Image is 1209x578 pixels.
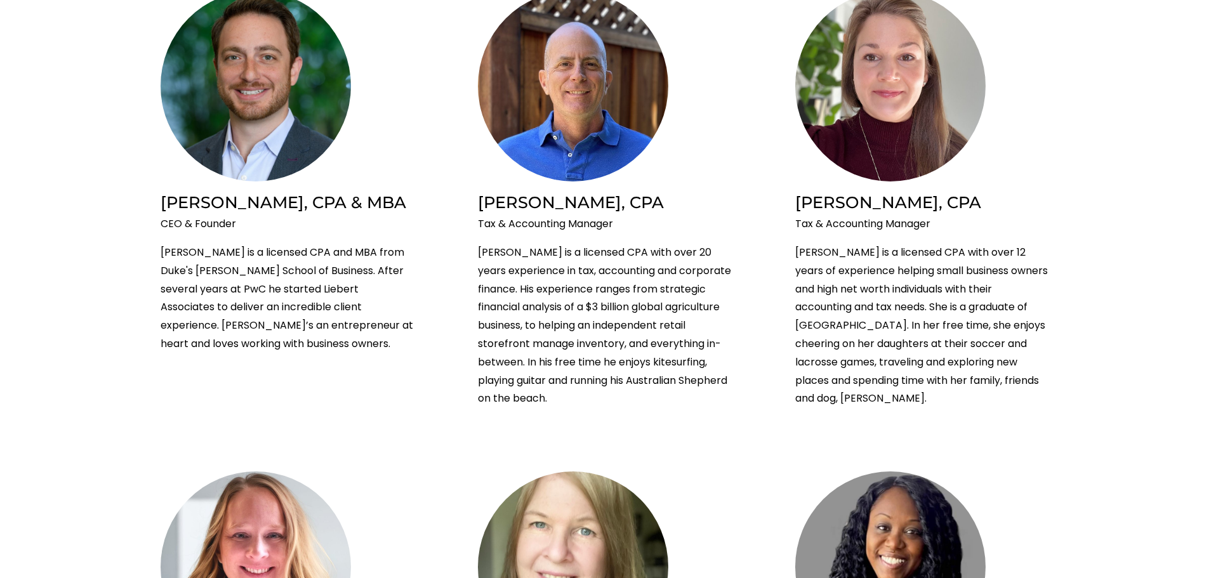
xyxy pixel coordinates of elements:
p: Tax & Accounting Manager [795,215,1049,233]
p: [PERSON_NAME] is a licensed CPA and MBA from Duke's [PERSON_NAME] School of Business. After sever... [161,244,414,353]
p: [PERSON_NAME] is a licensed CPA with over 20 years experience in tax, accounting and corporate fi... [478,244,732,408]
h2: [PERSON_NAME], CPA & MBA [161,192,414,213]
h2: [PERSON_NAME], CPA [478,192,732,213]
h2: [PERSON_NAME], CPA [795,192,1049,213]
p: Tax & Accounting Manager [478,215,732,233]
p: [PERSON_NAME] is a licensed CPA with over 12 years of experience helping small business owners an... [795,244,1049,408]
p: CEO & Founder [161,215,414,233]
